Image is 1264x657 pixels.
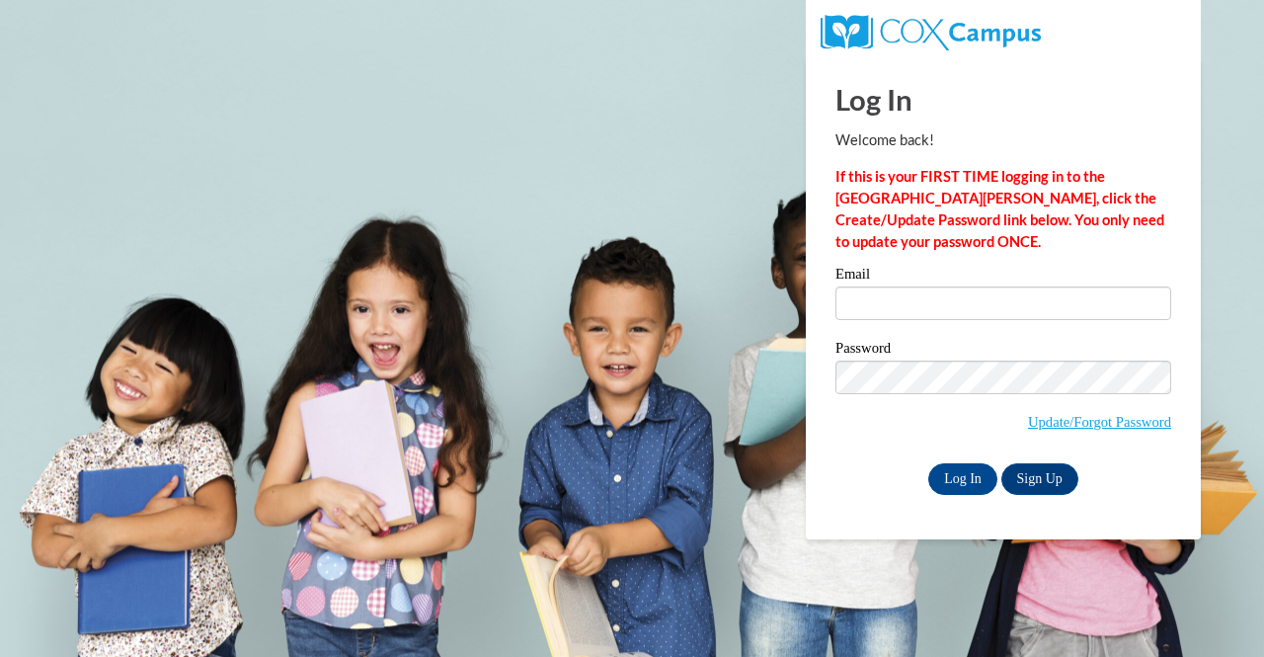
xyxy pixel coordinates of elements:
[821,23,1041,40] a: COX Campus
[835,341,1171,361] label: Password
[1028,414,1171,430] a: Update/Forgot Password
[1001,463,1078,495] a: Sign Up
[928,463,997,495] input: Log In
[835,168,1164,250] strong: If this is your FIRST TIME logging in to the [GEOGRAPHIC_DATA][PERSON_NAME], click the Create/Upd...
[835,79,1171,120] h1: Log In
[835,129,1171,151] p: Welcome back!
[821,15,1041,50] img: COX Campus
[835,267,1171,287] label: Email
